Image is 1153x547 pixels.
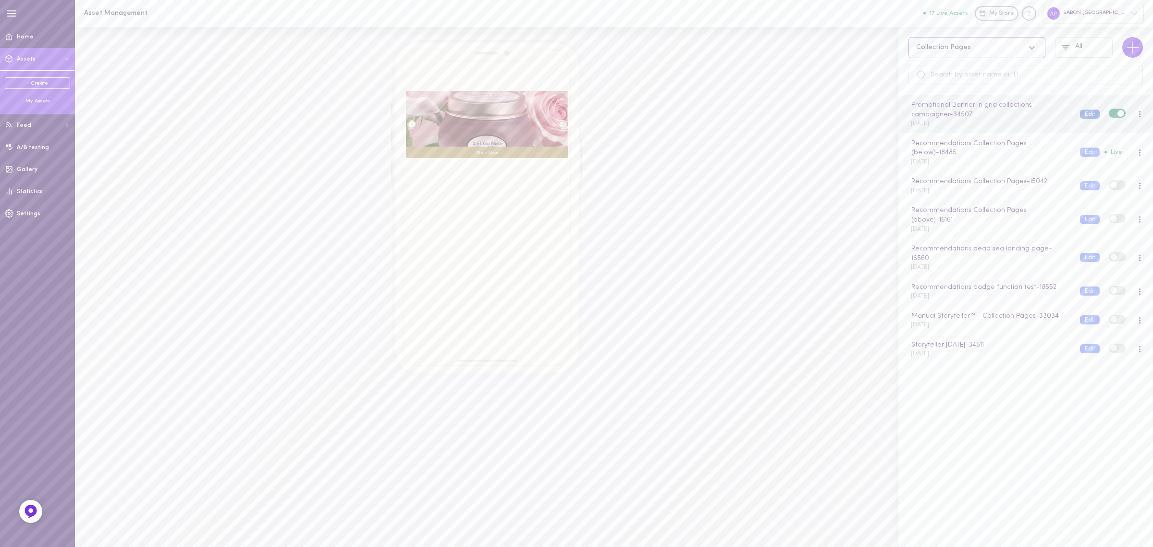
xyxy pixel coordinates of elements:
span: Live [1104,149,1122,155]
div: Recommendations Collection Pages (above) - 16161 [909,205,1071,225]
span: [DATE] [911,121,929,126]
input: Search by asset name or ID [908,65,1143,85]
span: Home [17,34,34,40]
span: Settings [17,211,40,217]
span: [DATE] [911,159,929,165]
img: Feedback Button [24,504,38,519]
button: Edit [1080,286,1100,296]
div: My Assets [5,98,70,105]
a: 17 Live Assets [923,10,975,17]
div: Promotional Banner in grid collections campaigner - 34507 [909,100,1071,120]
span: Gallery [17,167,37,173]
span: [DATE] [911,264,929,270]
div: Storyteller [DATE] - 34511 [909,340,1071,350]
button: Edit [1080,344,1100,353]
div: Recommendations Collection Pages - 15042 [909,176,1071,187]
a: + Create [5,77,70,89]
button: Edit [1080,148,1100,157]
div: Recommendations dead sea landing page - 16560 [909,244,1071,263]
div: Manual Storyteller™ - Collection Pages - 33034 [909,311,1071,322]
span: [DATE] [911,188,929,194]
span: [DATE] [911,293,929,299]
div: SABON [GEOGRAPHIC_DATA] [1043,3,1144,24]
button: All [1055,37,1113,58]
span: My Store [989,10,1014,18]
div: Recommendations badge function test - 18552 [909,282,1071,293]
div: Collection Pages [916,44,971,51]
button: Edit [1080,181,1100,190]
div: Knowledge center [1022,6,1036,21]
div: Shop Now [568,147,730,159]
span: Feed [17,123,31,128]
button: Edit [1080,215,1100,224]
span: [DATE] [911,351,929,357]
div: Shop Now [406,147,568,159]
button: Edit [1080,315,1100,324]
div: Recommendations Collection Pages (below) - 18485 [909,138,1071,158]
button: Edit [1080,110,1100,119]
span: Statistics [17,189,43,195]
h1: Asset Management [84,10,243,17]
button: Edit [1080,253,1100,262]
span: [DATE] [911,322,929,328]
div: Left arrow [408,121,416,128]
button: 17 Live Assets [923,10,968,16]
span: [DATE] [911,226,929,232]
span: A/B testing [17,145,49,150]
span: Assets [17,56,36,62]
div: Right arrow [559,121,566,128]
a: My Store [975,6,1018,21]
